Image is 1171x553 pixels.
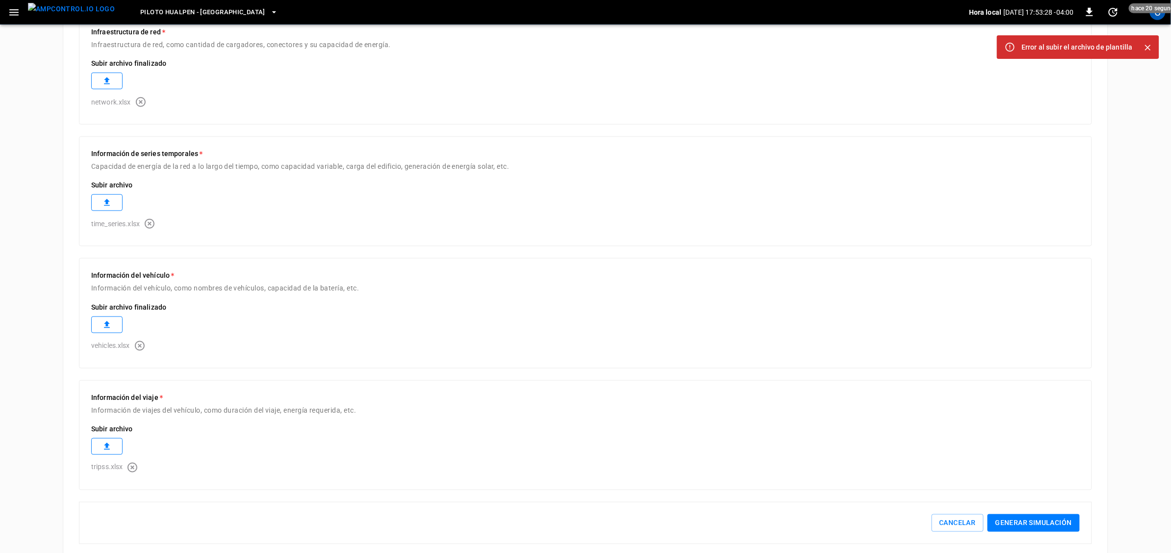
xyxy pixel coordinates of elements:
label: Subir archivo [91,180,1080,194]
span: Piloto Hualpen - [GEOGRAPHIC_DATA] [140,7,265,18]
label: Información del viaje [91,393,1080,403]
button: Generar simulación [988,514,1080,532]
p: Información del vehículo, como nombres de vehículos, capacidad de la batería, etc. [91,281,1080,302]
p: Hora local [969,7,1002,17]
label: Infraestructura de red [91,27,1080,37]
p: time_series.xlsx [91,219,140,229]
p: Infraestructura de red, como cantidad de cargadores, conectores y su capacidad de energía. [91,37,1080,58]
p: vehicles.xlsx [91,341,130,351]
button: Cancelar [932,514,984,532]
p: [DATE] 17:53:28 -04:00 [1004,7,1074,17]
label: Información de series temporales [91,149,1080,159]
label: Subir archivo finalizado [91,58,1080,73]
p: Información de viajes del vehículo, como duración del viaje, energía requerida, etc. [91,403,1080,424]
button: Piloto Hualpen - [GEOGRAPHIC_DATA] [136,3,282,22]
button: set refresh interval [1105,4,1121,20]
button: Close [1141,40,1155,55]
p: network.xlsx [91,97,131,107]
label: Información del vehículo [91,270,1080,281]
p: Capacidad de energía de la red a lo largo del tiempo, como capacidad variable, carga del edificio... [91,159,1080,180]
label: Subir archivo finalizado [91,302,1080,316]
div: Error al subir el archivo de plantilla [1021,38,1133,56]
p: tripss.xlsx [91,462,123,473]
img: ampcontrol.io logo [28,3,115,15]
label: Subir archivo [91,424,1080,438]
